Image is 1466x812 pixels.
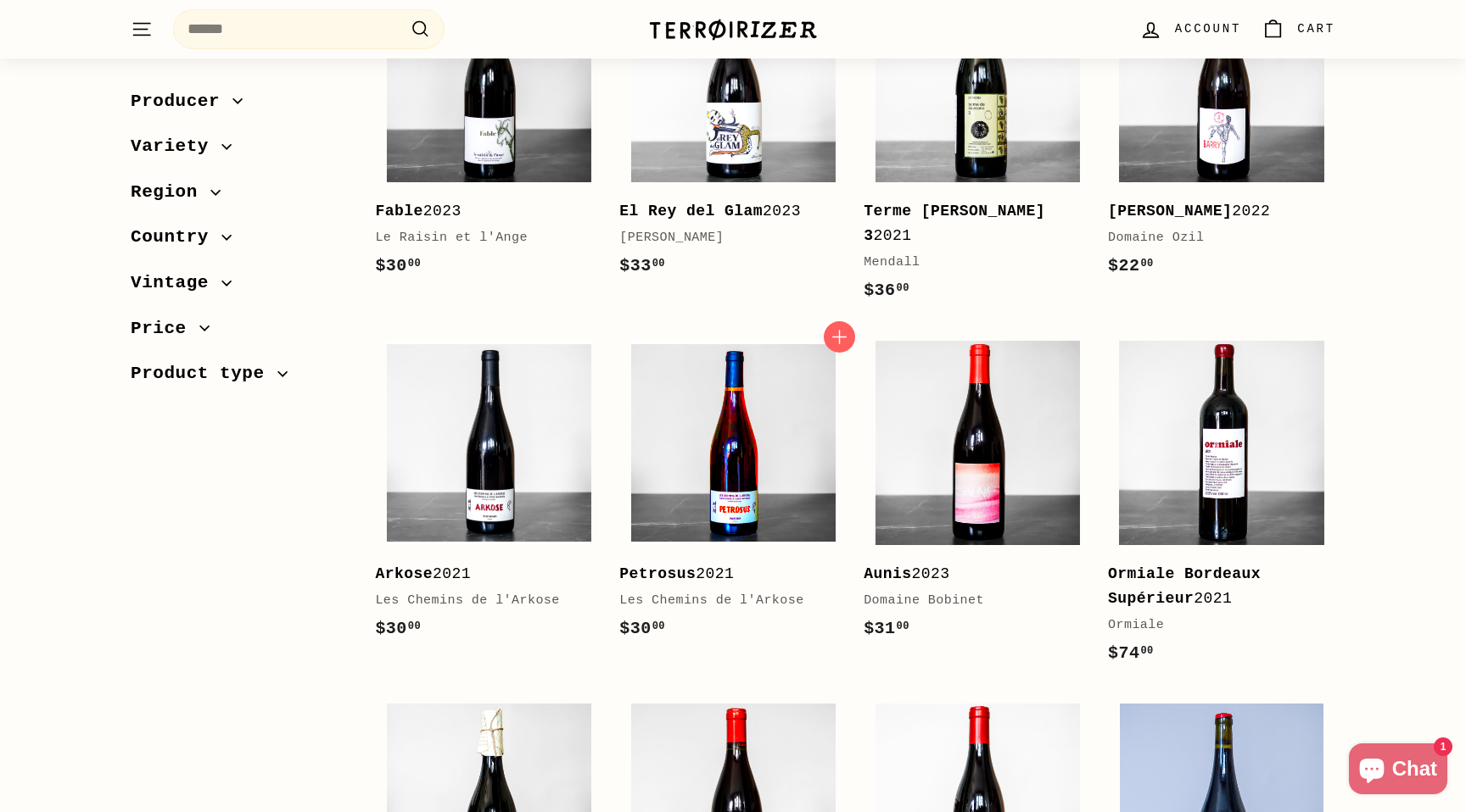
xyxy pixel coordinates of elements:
div: 2023 [375,199,585,224]
div: 2023 [619,199,830,224]
div: 2023 [864,562,1074,587]
div: 2021 [864,199,1074,248]
b: Fable [375,203,422,220]
span: $30 [619,619,665,638]
span: $31 [864,619,909,638]
span: Product type [131,360,277,389]
b: Petrosus [619,565,696,582]
div: 2022 [1108,199,1318,224]
span: Region [131,178,210,207]
span: $74 [1108,643,1154,663]
sup: 00 [408,620,421,632]
b: [PERSON_NAME] [1108,203,1232,220]
span: Cart [1297,19,1335,38]
sup: 00 [652,258,665,270]
div: Domaine Ozil [1108,228,1318,248]
span: $30 [375,619,421,638]
button: Country [131,220,348,265]
span: $36 [864,281,909,300]
div: Les Chemins de l'Arkose [619,591,830,611]
button: Vintage [131,264,348,310]
div: 2021 [619,562,830,587]
div: Le Raisin et l'Ange [375,228,585,248]
sup: 00 [1140,645,1153,657]
div: Mendall [864,253,1074,273]
b: Terme [PERSON_NAME] 3 [864,203,1045,244]
span: Producer [131,87,232,116]
a: Aunis2023Domaine Bobinet [864,330,1091,659]
button: Producer [131,83,348,129]
div: Les Chemins de l'Arkose [375,591,585,611]
a: Cart [1251,4,1346,54]
sup: 00 [408,258,421,270]
div: 2021 [1108,562,1318,611]
span: Account [1175,19,1241,38]
div: Domaine Bobinet [864,591,1074,611]
button: Price [131,310,348,356]
a: Arkose2021Les Chemins de l'Arkose [375,330,602,659]
b: El Rey del Glam [619,203,763,220]
span: $22 [1108,256,1154,275]
span: Vintage [131,269,221,298]
sup: 00 [897,620,909,632]
div: Ormiale [1108,615,1318,636]
sup: 00 [1140,258,1153,270]
button: Product type [131,356,348,402]
span: Country [131,224,221,253]
inbox-online-store-chat: Shopify online store chat [1344,743,1452,798]
span: $30 [375,256,421,275]
b: Aunis [864,565,911,582]
span: Price [131,314,199,343]
a: Account [1129,4,1251,54]
b: Arkose [375,565,433,582]
sup: 00 [652,620,665,632]
div: 2021 [375,562,585,587]
div: [PERSON_NAME] [619,228,830,248]
b: Ormiale Bordeaux Supérieur [1108,565,1261,607]
a: Petrosus2021Les Chemins de l'Arkose [619,330,847,659]
span: $33 [619,256,665,275]
button: Variety [131,129,348,175]
button: Region [131,174,348,220]
a: Ormiale Bordeaux Supérieur2021Ormiale [1108,330,1335,684]
sup: 00 [897,282,909,294]
span: Variety [131,133,221,162]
